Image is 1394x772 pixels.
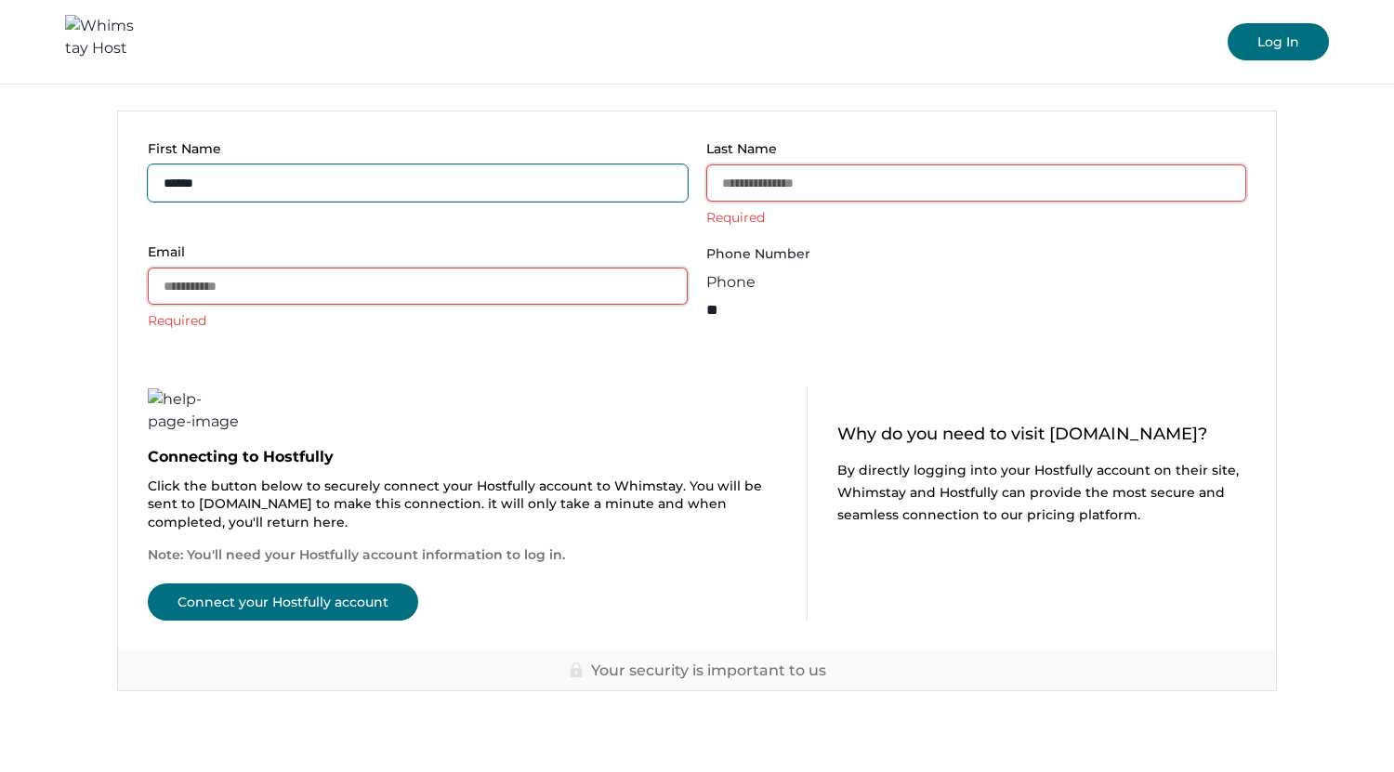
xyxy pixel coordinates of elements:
[148,583,418,621] button: Connect your Hostfully account
[837,425,1246,444] p: Why do you need to visit [DOMAIN_NAME]?
[148,388,241,433] img: help-page-image
[706,141,1235,157] p: Last Name
[148,312,688,329] div: Required
[706,209,1246,226] div: Required
[148,478,777,532] p: Click the button below to securely connect your Hostfully account to Whimstay. You will be sent t...
[148,244,677,260] p: Email
[706,271,855,294] div: Phone
[591,661,826,680] p: Your security is important to us
[148,141,677,157] p: First Name
[837,459,1246,526] p: By directly logging into your Hostfully account on their site, Whimstay and Hostfully can provide...
[148,448,777,466] p: Connecting to Hostfully
[148,546,777,565] p: Note: You'll need your Hostfully account information to log in.
[65,15,139,69] img: Whimstay Host
[706,244,1235,264] label: Phone Number
[1228,23,1329,60] button: Log In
